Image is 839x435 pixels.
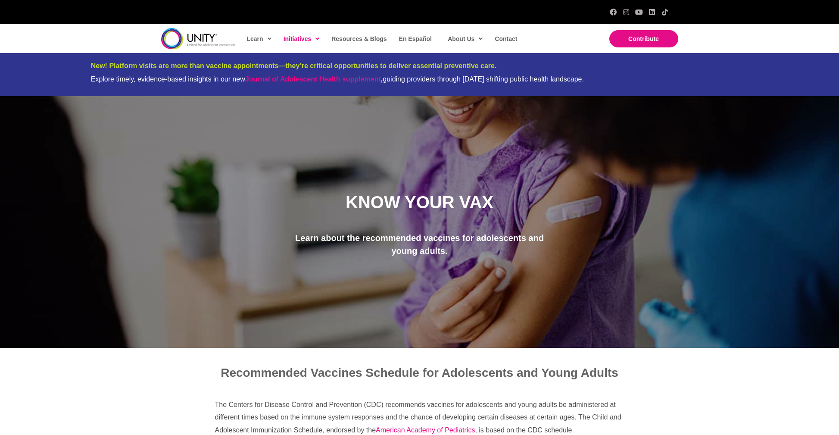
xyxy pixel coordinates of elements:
a: LinkedIn [649,9,655,16]
span: En Español [399,35,432,42]
span: Contact [495,35,517,42]
strong: , [245,75,383,83]
a: Contribute [609,30,678,47]
a: American Academy of Pediatrics [376,426,475,434]
img: unity-logo-dark [161,28,235,49]
a: Journal of Adolescent Health supplement [245,75,381,83]
a: TikTok [661,9,668,16]
a: Instagram [623,9,630,16]
a: Facebook [610,9,617,16]
p: Learn about the recommended vaccines for adolescents and young adults. [283,232,557,257]
span: Recommended Vaccines Schedule for Adolescents and Young Adults [221,366,618,379]
a: Contact [490,29,521,49]
span: Contribute [628,35,659,42]
div: Explore timely, evidence-based insights in our new guiding providers through [DATE] shifting publ... [91,75,749,83]
a: About Us [443,29,486,49]
a: Resources & Blogs [327,29,390,49]
span: New! Platform visits are more than vaccine appointments—they’re critical opportunities to deliver... [91,62,497,69]
a: En Español [395,29,435,49]
span: About Us [448,32,483,45]
span: KNOW YOUR VAX [346,193,493,212]
a: YouTube [636,9,643,16]
span: Initiatives [284,32,320,45]
span: Resources & Blogs [331,35,387,42]
span: Learn [247,32,271,45]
